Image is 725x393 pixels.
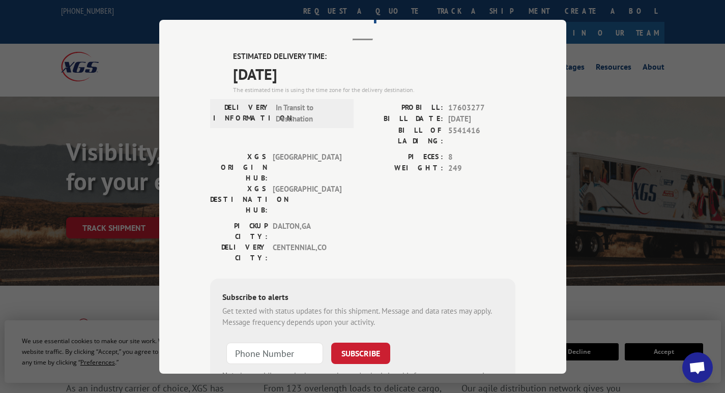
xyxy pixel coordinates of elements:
span: 249 [448,163,515,174]
span: [DATE] [448,113,515,125]
label: PIECES: [363,151,443,163]
span: [DATE] [233,62,515,85]
span: DALTON , GA [273,220,341,241]
span: In Transit to Destination [276,102,344,125]
label: PICKUP CITY: [210,220,268,241]
span: [GEOGRAPHIC_DATA] [273,151,341,183]
button: SUBSCRIBE [331,342,390,364]
strong: Note: [222,370,240,380]
label: ESTIMATED DELIVERY TIME: [233,51,515,63]
label: DELIVERY INFORMATION: [213,102,271,125]
span: 17603277 [448,102,515,113]
div: The estimated time is using the time zone for the delivery destination. [233,85,515,94]
h2: Track Shipment [210,6,515,25]
span: CENTENNIAL , CO [273,241,341,263]
label: BILL DATE: [363,113,443,125]
div: Open chat [682,352,713,383]
span: 8 [448,151,515,163]
span: 5541416 [448,125,515,146]
label: WEIGHT: [363,163,443,174]
span: [GEOGRAPHIC_DATA] [273,183,341,215]
div: Get texted with status updates for this shipment. Message and data rates may apply. Message frequ... [222,305,503,328]
label: XGS DESTINATION HUB: [210,183,268,215]
div: Subscribe to alerts [222,290,503,305]
input: Phone Number [226,342,323,364]
label: XGS ORIGIN HUB: [210,151,268,183]
label: BILL OF LADING: [363,125,443,146]
label: PROBILL: [363,102,443,113]
label: DELIVERY CITY: [210,241,268,263]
